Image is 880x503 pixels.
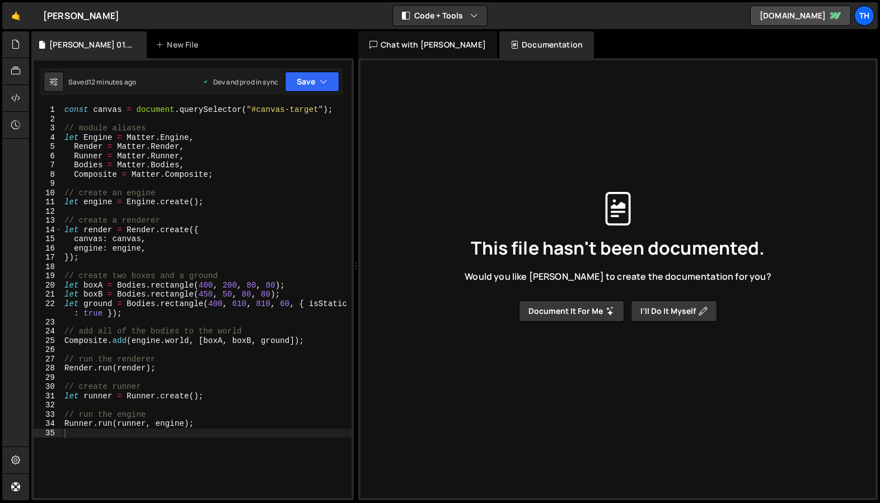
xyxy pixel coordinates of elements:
[34,271,62,281] div: 19
[34,281,62,290] div: 20
[285,72,339,92] button: Save
[34,392,62,401] div: 31
[34,124,62,133] div: 3
[471,239,765,257] span: This file hasn't been documented.
[34,364,62,373] div: 28
[34,262,62,272] div: 18
[358,31,497,58] div: Chat with [PERSON_NAME]
[49,39,133,50] div: [PERSON_NAME] 01.js
[34,336,62,346] div: 25
[88,77,136,87] div: 12 minutes ago
[631,300,717,322] button: I’ll do it myself
[34,105,62,115] div: 1
[34,327,62,336] div: 24
[34,207,62,217] div: 12
[519,300,624,322] button: Document it for me
[34,401,62,410] div: 32
[156,39,203,50] div: New File
[34,234,62,244] div: 15
[34,244,62,253] div: 16
[34,225,62,235] div: 14
[465,270,771,283] span: Would you like [PERSON_NAME] to create the documentation for you?
[43,9,119,22] div: [PERSON_NAME]
[34,142,62,152] div: 5
[34,345,62,355] div: 26
[34,373,62,383] div: 29
[34,115,62,124] div: 2
[393,6,487,26] button: Code + Tools
[750,6,851,26] a: [DOMAIN_NAME]
[34,152,62,161] div: 6
[34,133,62,143] div: 4
[34,216,62,225] div: 13
[34,179,62,189] div: 9
[34,382,62,392] div: 30
[68,77,136,87] div: Saved
[34,419,62,429] div: 34
[854,6,874,26] a: Th
[34,189,62,198] div: 10
[34,170,62,180] div: 8
[34,299,62,318] div: 22
[34,253,62,262] div: 17
[34,429,62,438] div: 35
[499,31,594,58] div: Documentation
[2,2,30,29] a: 🤙
[34,161,62,170] div: 7
[34,198,62,207] div: 11
[34,410,62,420] div: 33
[202,77,278,87] div: Dev and prod in sync
[34,318,62,327] div: 23
[34,290,62,299] div: 21
[34,355,62,364] div: 27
